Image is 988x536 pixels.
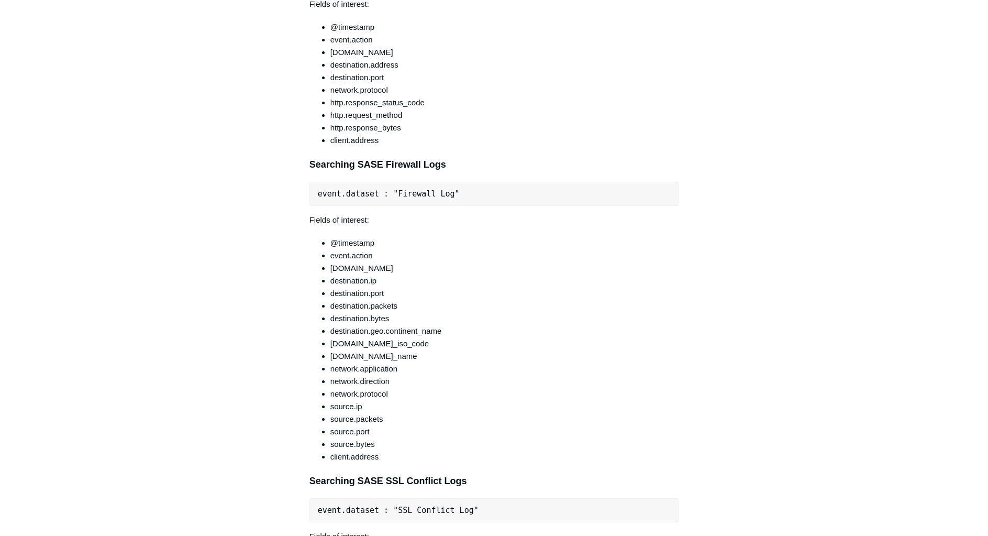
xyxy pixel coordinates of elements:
[330,451,679,463] li: client.address
[330,134,679,147] li: client.address
[330,34,679,46] li: event.action
[330,249,679,262] li: event.action
[330,262,679,275] li: [DOMAIN_NAME]
[330,300,679,312] li: destination.packets
[330,21,679,34] li: @timestamp
[309,474,679,489] h3: Searching SASE SSL Conflict Logs
[330,109,679,122] li: http.request_method
[330,287,679,300] li: destination.port
[309,182,679,206] pre: event.dataset : "Firewall Log"
[330,388,679,400] li: network.protocol
[330,325,679,337] li: destination.geo.continent_name
[330,96,679,109] li: http.response_status_code
[330,122,679,134] li: http.response_bytes
[330,237,679,249] li: @timestamp
[330,350,679,363] li: [DOMAIN_NAME]_name
[330,59,679,71] li: destination.address
[330,71,679,84] li: destination.port
[309,214,679,226] p: Fields of interest:
[330,438,679,451] li: source.bytes
[309,157,679,172] h3: Searching SASE Firewall Logs
[330,46,679,59] li: [DOMAIN_NAME]
[330,363,679,375] li: network.application
[330,337,679,350] li: [DOMAIN_NAME]_iso_code
[309,498,679,522] pre: event.dataset : "SSL Conflict Log"
[330,275,679,287] li: destination.ip
[330,312,679,325] li: destination.bytes
[330,425,679,438] li: source.port
[330,375,679,388] li: network.direction
[330,413,679,425] li: source.packets
[330,400,679,413] li: source.ip
[330,84,679,96] li: network.protocol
